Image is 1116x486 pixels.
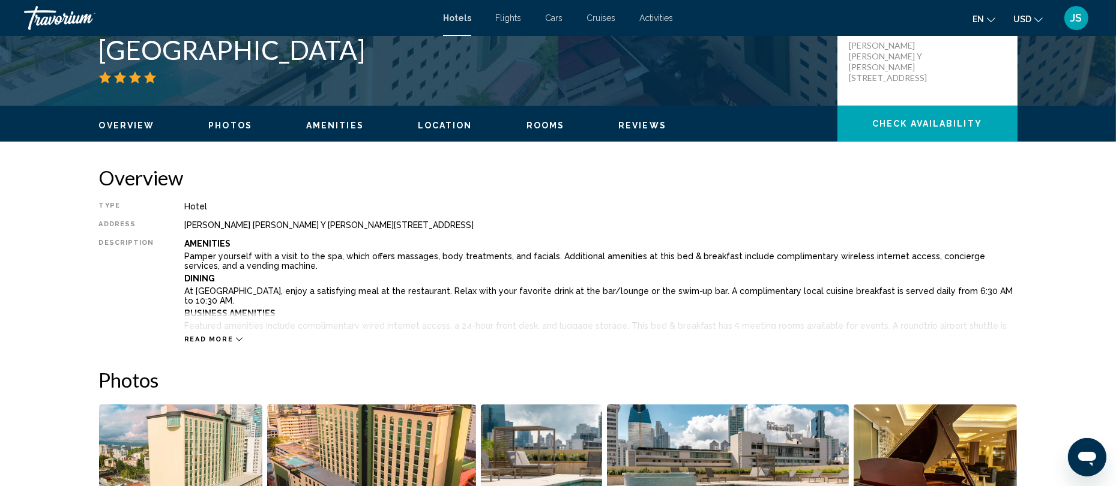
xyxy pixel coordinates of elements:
[208,121,252,130] span: Photos
[184,239,231,248] b: Amenities
[1071,12,1082,24] span: JS
[418,121,472,130] span: Location
[99,239,154,329] div: Description
[526,120,565,131] button: Rooms
[24,6,431,30] a: Travorium
[587,13,615,23] a: Cruises
[184,335,243,344] button: Read more
[973,10,995,28] button: Change language
[99,368,1018,392] h2: Photos
[872,119,982,129] span: Check Availability
[545,13,563,23] a: Cars
[184,274,215,283] b: Dining
[418,120,472,131] button: Location
[184,308,276,318] b: Business Amenities
[184,202,1018,211] div: Hotel
[618,120,666,131] button: Reviews
[639,13,673,23] a: Activities
[184,251,1018,271] p: Pamper yourself with a visit to the spa, which offers massages, body treatments, and facials. Add...
[306,121,364,130] span: Amenities
[306,120,364,131] button: Amenities
[99,220,154,230] div: Address
[1068,438,1106,476] iframe: Button to launch messaging window
[99,120,155,131] button: Overview
[184,286,1018,305] p: At [GEOGRAPHIC_DATA], enjoy a satisfying meal at the restaurant. Relax with your favorite drink a...
[618,121,666,130] span: Reviews
[99,202,154,211] div: Type
[99,121,155,130] span: Overview
[99,34,825,65] h1: [GEOGRAPHIC_DATA]
[99,166,1018,190] h2: Overview
[849,40,946,83] p: [PERSON_NAME] [PERSON_NAME] Y [PERSON_NAME][STREET_ADDRESS]
[495,13,521,23] a: Flights
[184,220,1018,230] div: [PERSON_NAME] [PERSON_NAME] Y [PERSON_NAME][STREET_ADDRESS]
[526,121,565,130] span: Rooms
[443,13,471,23] a: Hotels
[837,106,1018,142] button: Check Availability
[973,14,984,24] span: en
[184,335,234,343] span: Read more
[208,120,252,131] button: Photos
[1061,5,1092,31] button: User Menu
[1013,14,1031,24] span: USD
[1013,10,1043,28] button: Change currency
